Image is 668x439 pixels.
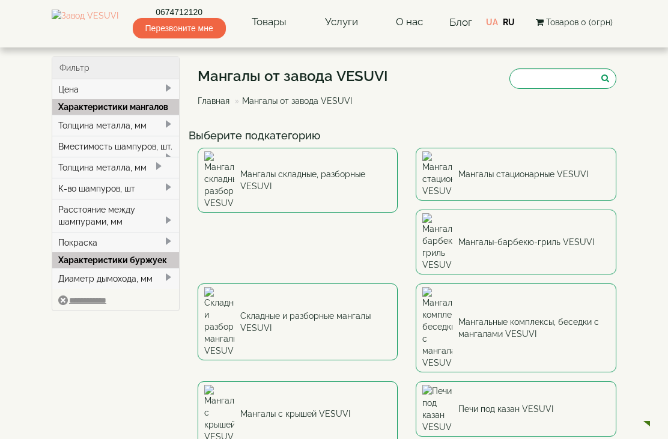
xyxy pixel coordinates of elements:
a: О нас [384,8,435,36]
a: Блог [449,16,472,28]
img: Печи под казан VESUVI [422,385,452,433]
div: Расстояние между шампурами, мм [52,199,179,232]
img: Завод VESUVI [52,10,118,35]
a: RU [503,17,515,27]
div: Вместимость шампуров, шт. [52,136,179,157]
div: Покраска [52,232,179,253]
a: Печи под казан VESUVI Печи под казан VESUVI [416,381,616,437]
div: Диаметр дымохода, мм [52,268,179,289]
span: Товаров 0 (0грн) [546,17,613,27]
div: К-во шампуров, шт [52,178,179,199]
div: Толщина металла, мм [52,157,179,178]
a: Мангалы-барбекю-гриль VESUVI Мангалы-барбекю-гриль VESUVI [416,210,616,274]
img: Мангалы стационарные VESUVI [422,151,452,197]
li: Мангалы от завода VESUVI [232,95,352,107]
a: UA [486,17,498,27]
img: Мангалы складные, разборные VESUVI [204,151,234,209]
a: Главная [198,96,229,106]
a: Услуги [313,8,370,36]
span: Перезвоните мне [133,18,226,38]
a: Мангалы складные, разборные VESUVI Мангалы складные, разборные VESUVI [198,148,398,213]
img: Мангалы-барбекю-гриль VESUVI [422,213,452,271]
img: Мангальные комплексы, беседки с мангалами VESUVI [422,287,452,369]
div: Фильтр [52,57,179,79]
div: Толщина металла, мм [52,115,179,136]
h1: Мангалы от завода VESUVI [198,68,388,84]
div: Характеристики мангалов [52,99,179,115]
div: Характеристики буржуек [52,252,179,268]
button: Товаров 0 (0грн) [532,16,616,29]
img: Складные и разборные мангалы VESUVI [204,287,234,357]
a: Мангальные комплексы, беседки с мангалами VESUVI Мангальные комплексы, беседки с мангалами VESUVI [416,283,616,372]
a: Складные и разборные мангалы VESUVI Складные и разборные мангалы VESUVI [198,283,398,360]
div: Цена [52,79,179,100]
h4: Выберите подкатегорию [189,130,626,142]
a: 0674712120 [133,6,226,18]
a: Мангалы стационарные VESUVI Мангалы стационарные VESUVI [416,148,616,201]
a: Товары [240,8,299,36]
